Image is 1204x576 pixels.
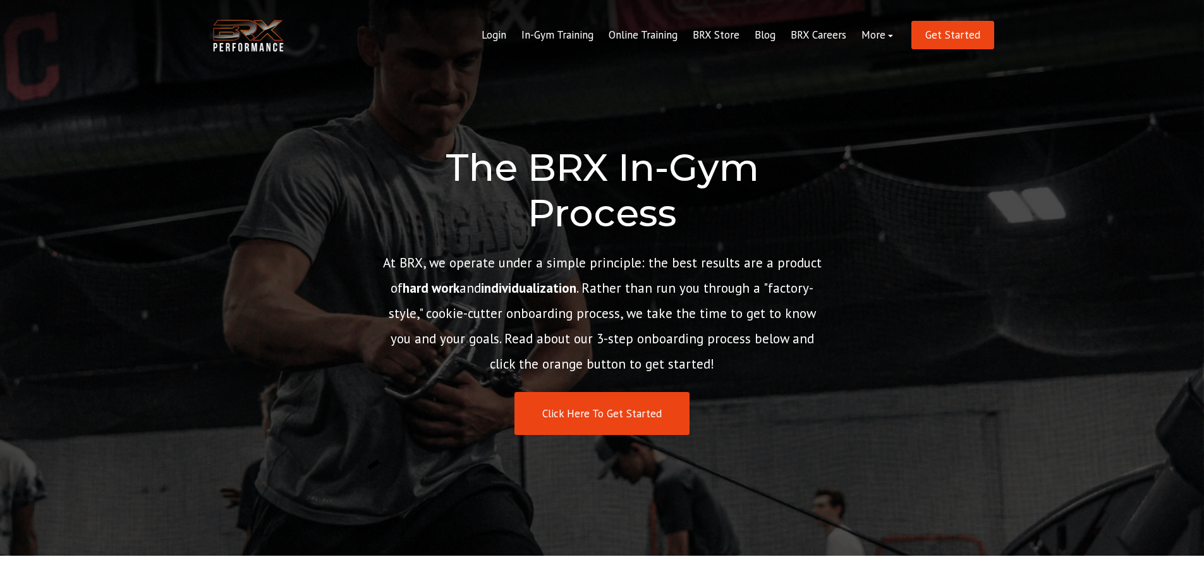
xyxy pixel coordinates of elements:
[481,279,576,297] strong: individualization
[854,20,901,51] a: More
[514,20,601,51] a: In-Gym Training
[911,21,994,49] a: Get Started
[210,16,286,55] img: BRX Transparent Logo-2
[747,20,783,51] a: Blog
[403,279,459,297] strong: hard work
[601,20,685,51] a: Online Training
[685,20,747,51] a: BRX Store
[474,20,514,51] a: Login
[446,144,759,236] span: The BRX In-Gym Process
[514,392,690,436] a: Click Here To Get Started
[383,254,822,372] span: At BRX, we operate under a simple principle: the best results are a product of and . Rather than ...
[474,20,901,51] div: Navigation Menu
[783,20,854,51] a: BRX Careers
